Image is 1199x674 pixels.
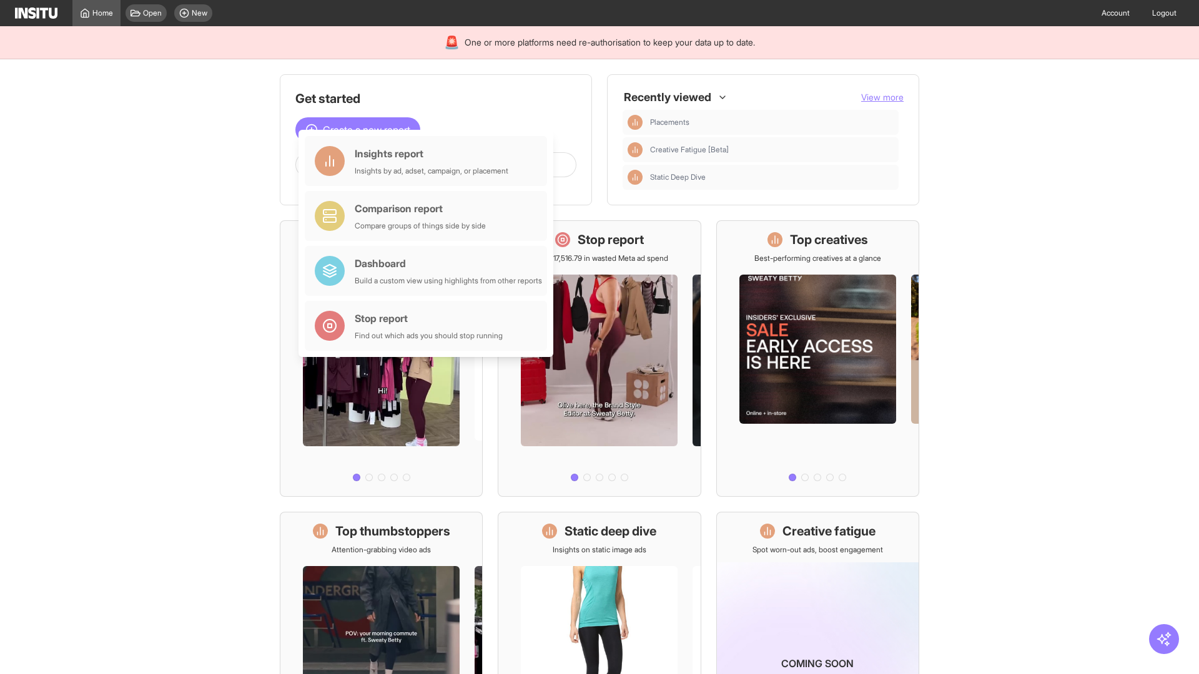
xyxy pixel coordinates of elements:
p: Best-performing creatives at a glance [754,253,881,263]
a: Stop reportSave £17,516.79 in wasted Meta ad spend [498,220,701,497]
h1: Top creatives [790,231,868,248]
h1: Top thumbstoppers [335,522,450,540]
div: Stop report [355,311,503,326]
img: Logo [15,7,57,19]
span: Create a new report [323,122,410,137]
p: Attention-grabbing video ads [332,545,431,555]
span: Static Deep Dive [650,172,894,182]
a: Top creativesBest-performing creatives at a glance [716,220,919,497]
div: Comparison report [355,201,486,216]
span: Home [92,8,113,18]
button: Create a new report [295,117,420,142]
div: Insights report [355,146,508,161]
p: Save £17,516.79 in wasted Meta ad spend [531,253,668,263]
div: Build a custom view using highlights from other reports [355,276,542,286]
h1: Stop report [578,231,644,248]
span: Placements [650,117,894,127]
div: 🚨 [444,34,460,51]
span: One or more platforms need re-authorisation to keep your data up to date. [465,36,755,49]
span: Placements [650,117,689,127]
span: Open [143,8,162,18]
span: Creative Fatigue [Beta] [650,145,894,155]
span: Creative Fatigue [Beta] [650,145,729,155]
span: Static Deep Dive [650,172,706,182]
div: Insights [628,115,643,130]
div: Insights [628,142,643,157]
div: Compare groups of things side by side [355,221,486,231]
a: What's live nowSee all active ads instantly [280,220,483,497]
div: Insights by ad, adset, campaign, or placement [355,166,508,176]
div: Insights [628,170,643,185]
div: Dashboard [355,256,542,271]
span: New [192,8,207,18]
h1: Static deep dive [565,522,656,540]
h1: Get started [295,90,576,107]
p: Insights on static image ads [553,545,646,555]
span: View more [861,92,904,102]
div: Find out which ads you should stop running [355,331,503,341]
button: View more [861,91,904,104]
